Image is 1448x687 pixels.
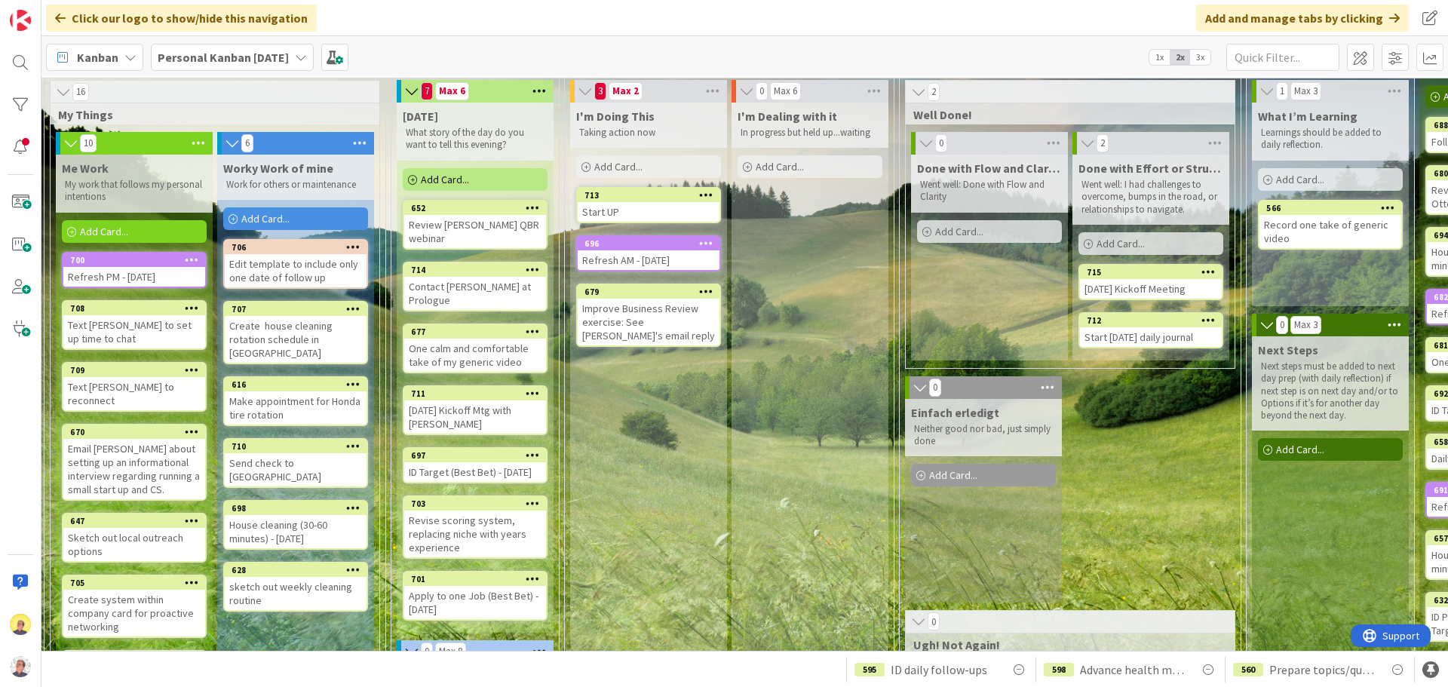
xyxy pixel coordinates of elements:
[403,109,438,124] span: Today
[774,87,797,95] div: Max 6
[1276,82,1288,100] span: 1
[225,254,367,287] div: Edit template to include only one date of follow up
[406,127,545,152] p: What story of the day do you want to tell this evening?
[411,498,546,509] div: 703
[72,83,89,101] span: 16
[928,612,940,630] span: 0
[1078,161,1223,176] span: Done with Effort or Struggle
[62,161,109,176] span: Me Work
[225,440,367,486] div: 710Send check to [GEOGRAPHIC_DATA]
[411,574,546,584] div: 701
[404,215,546,248] div: Review [PERSON_NAME] QBR webinar
[404,263,546,277] div: 714
[158,50,289,65] b: Personal Kanban [DATE]
[913,637,1216,652] span: Ugh! Not Again!
[65,179,204,204] p: My work that follows my personal intentions
[579,127,718,139] p: Taking action now
[1190,50,1210,65] span: 3x
[756,160,804,173] span: Add Card...
[232,503,367,514] div: 698
[411,450,546,461] div: 697
[913,107,1216,122] span: Well Done!
[70,578,205,588] div: 705
[1080,327,1222,347] div: Start [DATE] daily journal
[935,134,947,152] span: 0
[225,316,367,363] div: Create house cleaning rotation schedule in [GEOGRAPHIC_DATA]
[1266,203,1401,213] div: 566
[404,462,546,482] div: ID Target (Best Bet) - [DATE]
[1149,50,1170,65] span: 1x
[225,563,367,610] div: 628sketch out weekly cleaning routine
[70,303,205,314] div: 708
[225,501,367,548] div: 698House cleaning (30-60 minutes) - [DATE]
[1258,109,1357,124] span: What I’m Learning
[63,590,205,636] div: Create system within company card for proactive networking
[914,423,1053,448] p: Neither good nor bad, just simply done
[411,203,546,213] div: 652
[1080,265,1222,279] div: 715
[225,241,367,287] div: 706Edit template to include only one date of follow up
[1261,360,1400,422] p: Next steps must be added to next day prep (with daily reflection) if next step is on next day and...
[404,263,546,310] div: 714Contact [PERSON_NAME] at Prologue
[917,161,1062,176] span: Done with Flow and Clarity
[58,107,360,122] span: My Things
[439,87,465,95] div: Max 6
[738,109,837,124] span: I'm Dealing with it
[63,363,205,377] div: 709
[1269,661,1376,679] span: Prepare topics/questions for for info interview call with [PERSON_NAME] at CultureAmp
[1080,661,1187,679] span: Advance health metrics module in CSM D2D
[1294,87,1318,95] div: Max 3
[578,237,719,270] div: 696Refresh AM - [DATE]
[241,134,253,152] span: 6
[63,439,205,499] div: Email [PERSON_NAME] about setting up an informational interview regarding running a small start u...
[1226,44,1339,71] input: Quick Filter...
[612,87,639,95] div: Max 2
[404,325,546,339] div: 677
[1294,321,1318,329] div: Max 3
[594,160,643,173] span: Add Card...
[584,287,719,297] div: 679
[891,661,987,679] span: ID daily follow-ups
[404,400,546,434] div: [DATE] Kickoff Mtg with [PERSON_NAME]
[1087,315,1222,326] div: 712
[1080,265,1222,299] div: 715[DATE] Kickoff Meeting
[63,253,205,287] div: 700Refresh PM - [DATE]
[1276,316,1288,334] span: 0
[63,425,205,499] div: 670Email [PERSON_NAME] about setting up an informational interview regarding running a small star...
[929,379,941,397] span: 0
[232,304,367,314] div: 707
[594,82,606,100] span: 3
[1276,173,1324,186] span: Add Card...
[63,302,205,348] div: 708Text [PERSON_NAME] to set up time to chat
[241,212,290,225] span: Add Card...
[226,179,365,191] p: Work for others or maintenance
[1044,663,1074,676] div: 598
[63,528,205,561] div: Sketch out local outreach options
[1259,201,1401,248] div: 566Record one take of generic video
[920,179,1059,204] p: Went well: Done with Flow and Clarity
[32,2,69,20] span: Support
[854,663,885,676] div: 595
[225,563,367,577] div: 628
[225,302,367,363] div: 707Create house cleaning rotation schedule in [GEOGRAPHIC_DATA]
[1170,50,1190,65] span: 2x
[741,127,879,139] p: In progress but held up...waiting
[1080,314,1222,327] div: 712
[404,497,546,557] div: 703Revise scoring system, replacing niche with years experience
[1276,443,1324,456] span: Add Card...
[63,253,205,267] div: 700
[225,453,367,486] div: Send check to [GEOGRAPHIC_DATA]
[225,501,367,515] div: 698
[80,134,97,152] span: 10
[1080,279,1222,299] div: [DATE] Kickoff Meeting
[578,299,719,345] div: Improve Business Review exercise: See [PERSON_NAME]'s email reply
[63,576,205,636] div: 705Create system within company card for proactive networking
[404,339,546,372] div: One calm and comfortable take of my generic video
[63,377,205,410] div: Text [PERSON_NAME] to reconnect
[404,572,546,586] div: 701
[225,391,367,425] div: Make appointment for Honda tire rotation
[421,643,433,661] span: 0
[578,237,719,250] div: 696
[63,363,205,410] div: 709Text [PERSON_NAME] to reconnect
[225,577,367,610] div: sketch out weekly cleaning routine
